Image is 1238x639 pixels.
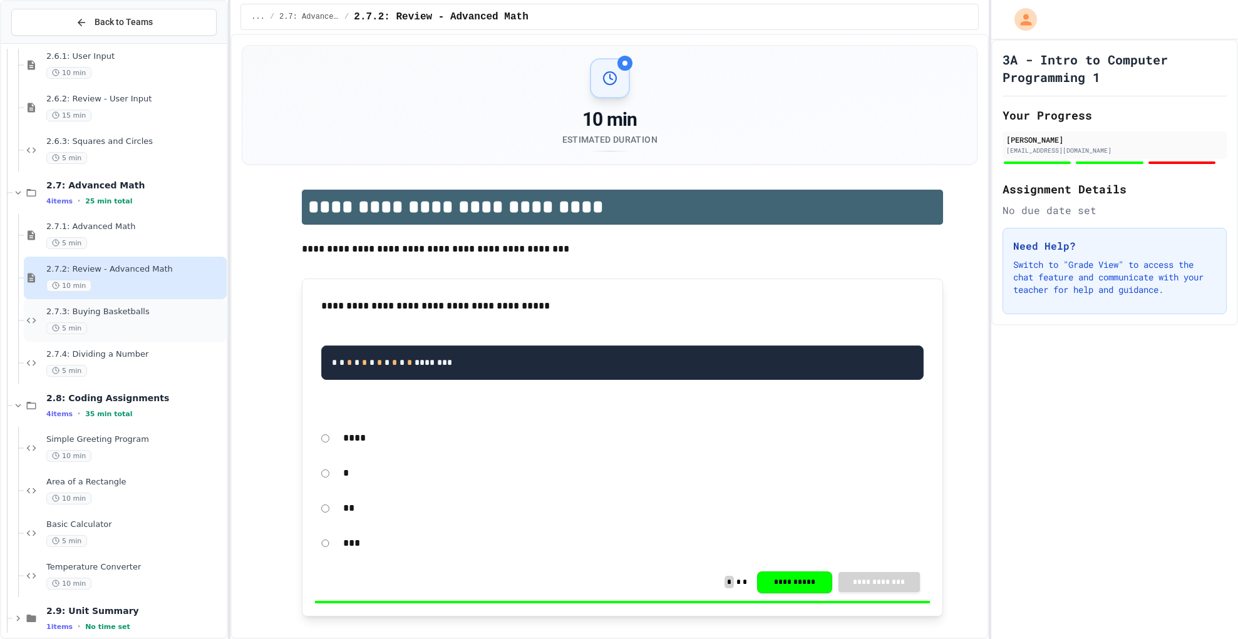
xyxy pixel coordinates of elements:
span: 25 min total [85,197,132,205]
span: 10 min [46,280,91,292]
span: 10 min [46,450,91,462]
span: 5 min [46,237,87,249]
span: 5 min [46,365,87,377]
div: Estimated Duration [562,133,658,146]
p: Switch to "Grade View" to access the chat feature and communicate with your teacher for help and ... [1013,258,1216,296]
span: 5 min [46,152,87,164]
span: 10 min [46,493,91,504]
span: 10 min [46,578,91,590]
span: ... [251,12,265,22]
span: 35 min total [85,410,132,418]
span: 4 items [46,410,73,418]
span: 2.6.3: Squares and Circles [46,136,224,147]
span: 2.6.2: Review - User Input [46,94,224,105]
span: 15 min [46,110,91,121]
span: 2.7.2: Review - Advanced Math [46,264,224,275]
span: 2.9: Unit Summary [46,605,224,616]
span: Simple Greeting Program [46,434,224,445]
span: 5 min [46,322,87,334]
h3: Need Help? [1013,238,1216,253]
span: 10 min [46,67,91,79]
span: 2.7.3: Buying Basketballs [46,307,224,317]
h1: 3A - Intro to Computer Programming 1 [1003,51,1227,86]
div: 10 min [562,108,658,131]
span: 2.8: Coding Assignments [46,392,224,404]
div: [EMAIL_ADDRESS][DOMAIN_NAME] [1006,146,1223,155]
span: 2.7.1: Advanced Math [46,222,224,232]
span: • [78,621,80,631]
span: Basic Calculator [46,519,224,530]
span: / [344,12,349,22]
div: [PERSON_NAME] [1006,134,1223,145]
span: Area of a Rectangle [46,477,224,488]
span: No time set [85,623,130,631]
span: 2.7: Advanced Math [46,180,224,191]
span: • [78,196,80,206]
div: My Account [1001,5,1040,34]
div: No due date set [1003,203,1227,218]
span: Temperature Converter [46,562,224,573]
button: Back to Teams [11,9,217,36]
span: 5 min [46,535,87,547]
span: 2.7: Advanced Math [279,12,339,22]
span: / [270,12,274,22]
span: 2.7.4: Dividing a Number [46,349,224,360]
h2: Your Progress [1003,106,1227,124]
h2: Assignment Details [1003,180,1227,198]
span: 4 items [46,197,73,205]
span: 2.7.2: Review - Advanced Math [354,9,528,24]
span: • [78,409,80,419]
span: 1 items [46,623,73,631]
span: Back to Teams [95,16,153,29]
span: 2.6.1: User Input [46,51,224,62]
